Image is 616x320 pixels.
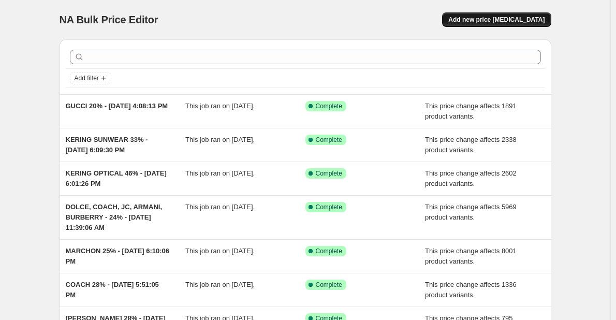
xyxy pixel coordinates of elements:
[425,169,517,187] span: This price change affects 2602 product variants.
[66,281,159,299] span: COACH 28% - [DATE] 5:51:05 PM
[185,281,255,288] span: This job ran on [DATE].
[66,247,170,265] span: MARCHON 25% - [DATE] 6:10:06 PM
[316,169,342,178] span: Complete
[448,16,545,24] span: Add new price [MEDICAL_DATA]
[66,169,167,187] span: KERING OPTICAL 46% - [DATE] 6:01:26 PM
[425,281,517,299] span: This price change affects 1336 product variants.
[425,102,517,120] span: This price change affects 1891 product variants.
[185,247,255,255] span: This job ran on [DATE].
[185,136,255,143] span: This job ran on [DATE].
[60,14,158,25] span: NA Bulk Price Editor
[66,102,168,110] span: GUCCI 20% - [DATE] 4:08:13 PM
[425,136,517,154] span: This price change affects 2338 product variants.
[66,136,148,154] span: KERING SUNWEAR 33% - [DATE] 6:09:30 PM
[70,72,111,84] button: Add filter
[185,169,255,177] span: This job ran on [DATE].
[425,203,517,221] span: This price change affects 5969 product variants.
[316,203,342,211] span: Complete
[185,203,255,211] span: This job ran on [DATE].
[66,203,163,231] span: DOLCE, COACH, JC, ARMANI, BURBERRY - 24% - [DATE] 11:39:06 AM
[425,247,517,265] span: This price change affects 8001 product variants.
[75,74,99,82] span: Add filter
[316,281,342,289] span: Complete
[316,102,342,110] span: Complete
[442,12,551,27] button: Add new price [MEDICAL_DATA]
[185,102,255,110] span: This job ran on [DATE].
[316,247,342,255] span: Complete
[316,136,342,144] span: Complete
